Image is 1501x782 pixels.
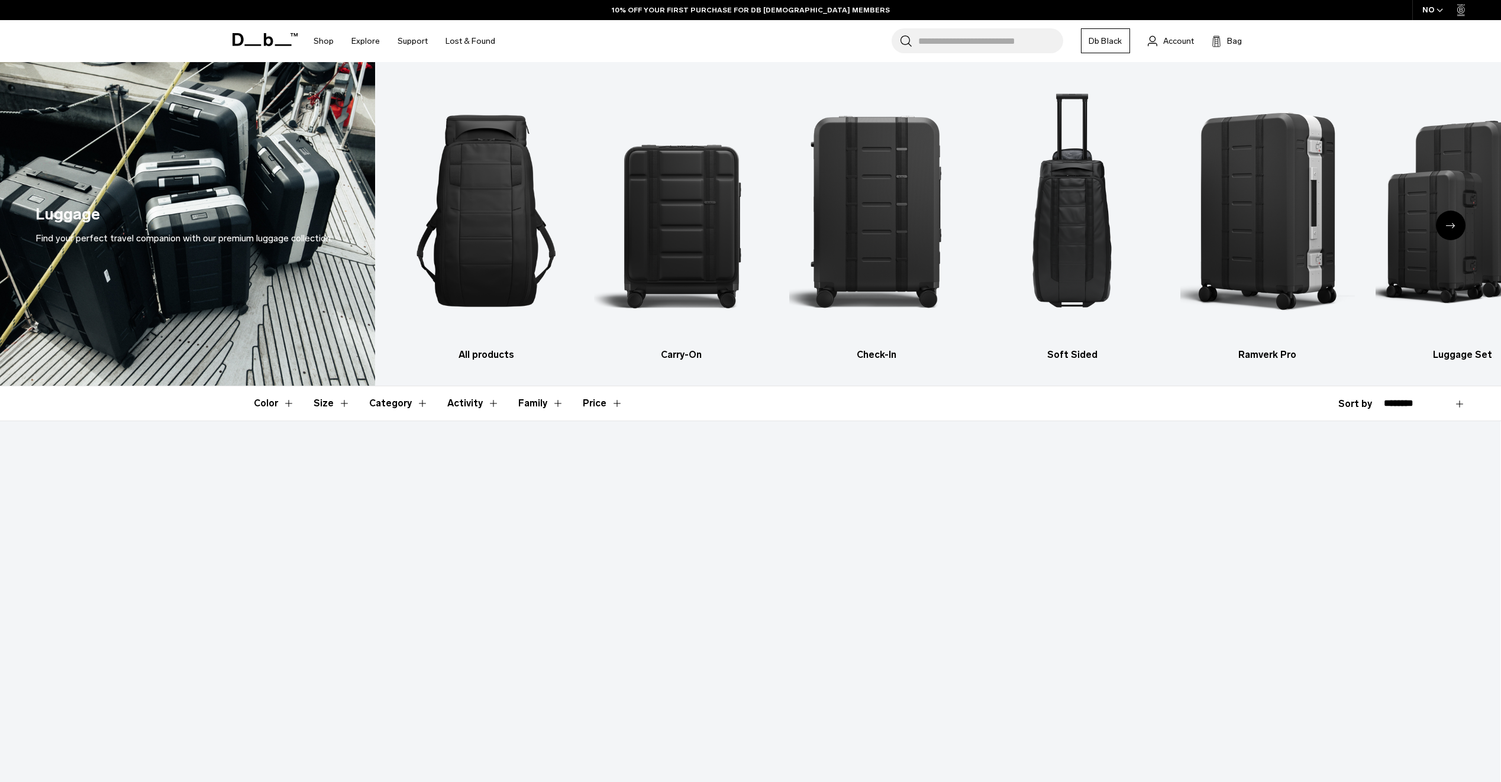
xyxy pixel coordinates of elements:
[351,20,380,62] a: Explore
[984,80,1159,362] a: Db Soft Sided
[305,20,504,62] nav: Main Navigation
[594,80,769,362] a: Db Carry-On
[1163,35,1194,47] span: Account
[399,348,573,362] h3: All products
[594,80,769,342] img: Db
[35,232,333,244] span: Find your perfect travel companion with our premium luggage collection.
[447,386,499,421] button: Toggle Filter
[1212,34,1242,48] button: Bag
[612,5,890,15] a: 10% OFF YOUR FIRST PURCHASE FOR DB [DEMOGRAPHIC_DATA] MEMBERS
[254,386,295,421] button: Toggle Filter
[314,386,350,421] button: Toggle Filter
[1227,35,1242,47] span: Bag
[789,348,964,362] h3: Check-In
[1081,28,1130,53] a: Db Black
[594,80,769,362] li: 2 / 6
[789,80,964,362] a: Db Check-In
[399,80,573,362] a: Db All products
[314,20,334,62] a: Shop
[984,80,1159,362] li: 4 / 6
[399,80,573,342] img: Db
[984,80,1159,342] img: Db
[446,20,495,62] a: Lost & Found
[594,348,769,362] h3: Carry-On
[518,386,564,421] button: Toggle Filter
[1180,80,1355,342] img: Db
[1180,348,1355,362] h3: Ramverk Pro
[1436,211,1466,240] div: Next slide
[369,386,428,421] button: Toggle Filter
[1180,80,1355,362] a: Db Ramverk Pro
[398,20,428,62] a: Support
[399,80,573,362] li: 1 / 6
[1148,34,1194,48] a: Account
[789,80,964,362] li: 3 / 6
[1180,80,1355,362] li: 5 / 6
[583,386,623,421] button: Toggle Price
[35,202,100,227] h1: Luggage
[789,80,964,342] img: Db
[984,348,1159,362] h3: Soft Sided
